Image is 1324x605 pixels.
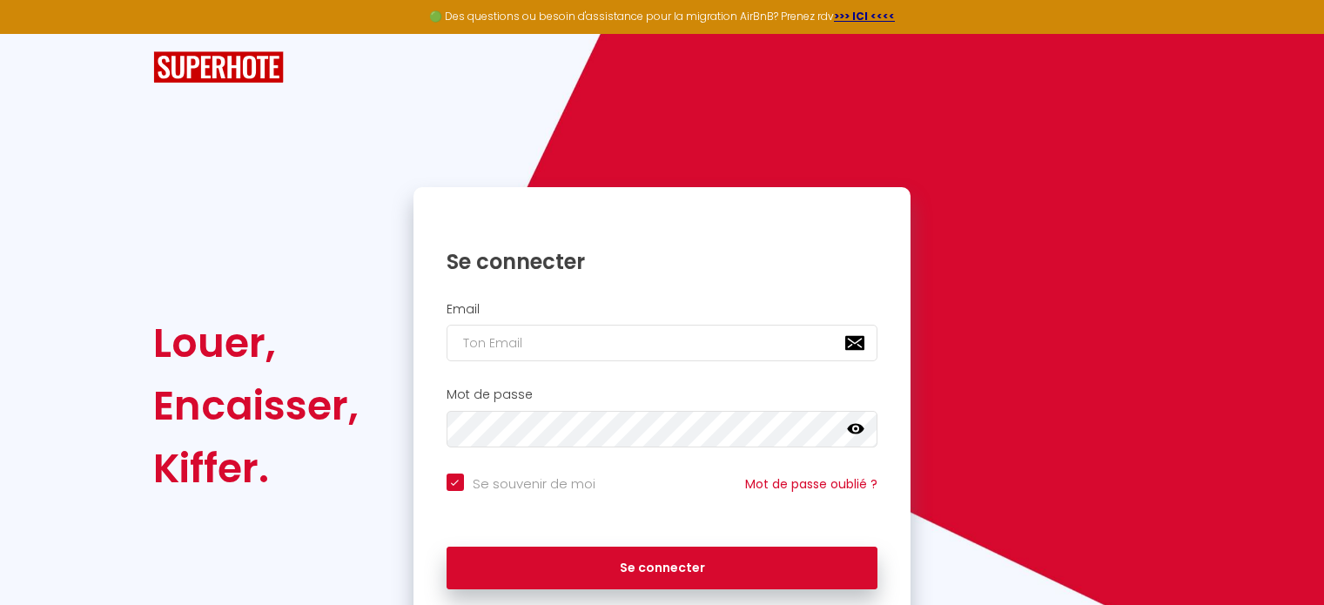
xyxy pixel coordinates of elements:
[153,437,359,500] div: Kiffer.
[153,51,284,84] img: SuperHote logo
[447,547,878,590] button: Se connecter
[447,302,878,317] h2: Email
[153,312,359,374] div: Louer,
[447,248,878,275] h1: Se connecter
[745,475,877,493] a: Mot de passe oublié ?
[447,325,878,361] input: Ton Email
[447,387,878,402] h2: Mot de passe
[153,374,359,437] div: Encaisser,
[834,9,895,24] a: >>> ICI <<<<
